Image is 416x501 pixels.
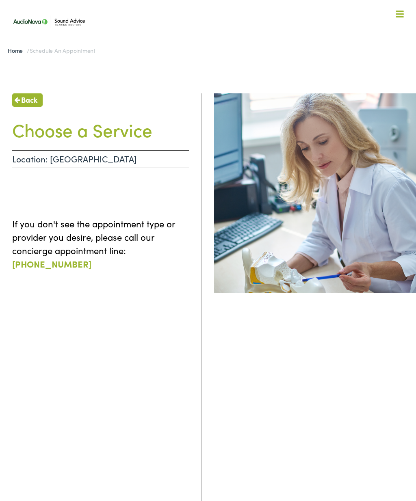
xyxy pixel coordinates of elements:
a: Back [12,93,43,107]
p: Location: [GEOGRAPHIC_DATA] [12,150,189,168]
h1: Choose a Service [12,119,189,140]
span: Back [21,94,37,105]
p: If you don't see the appointment type or provider you desire, please call our concierge appointme... [12,217,189,270]
span: Schedule an Appointment [30,46,95,54]
span: / [8,46,95,54]
a: What We Offer [14,32,407,58]
a: [PHONE_NUMBER] [12,257,91,270]
a: Home [8,46,27,54]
